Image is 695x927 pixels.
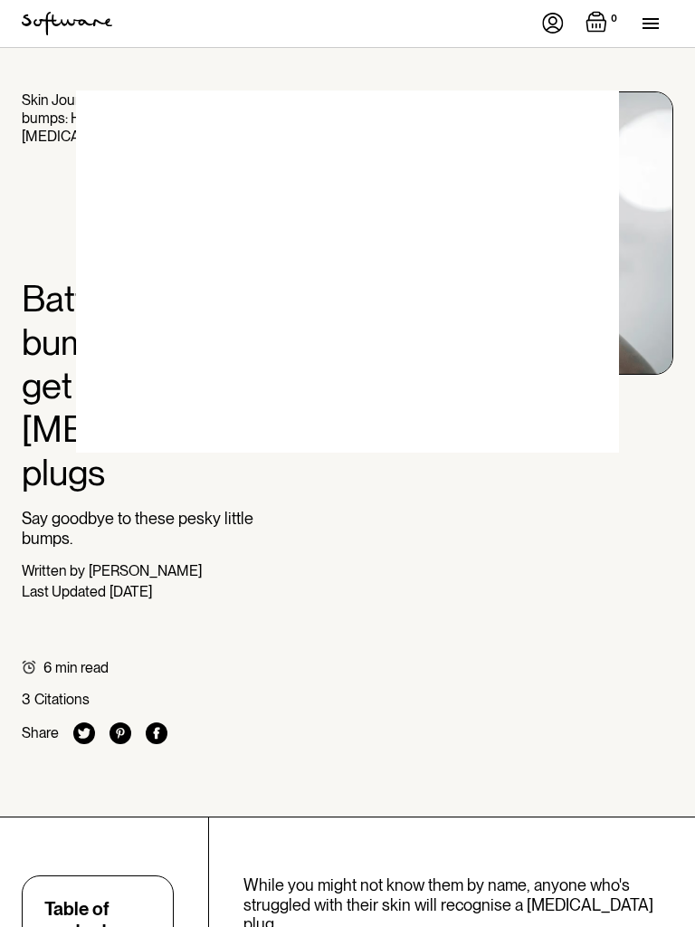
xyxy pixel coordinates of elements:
img: twitter icon [73,722,95,744]
div: min read [55,659,109,676]
a: Skin Journal [22,91,98,109]
div: 3 [22,691,31,708]
p: Say goodbye to these pesky little bumps. [22,509,285,548]
div: Written by [22,562,85,579]
div: Share [22,724,59,741]
div: Last Updated [22,583,106,600]
div: Citations [34,691,90,708]
div: [PERSON_NAME] [89,562,202,579]
div: Battling the bumps: How to get rid of [MEDICAL_DATA] plugs [22,91,242,145]
img: blank image [76,91,619,453]
div: [DATE] [109,583,152,600]
div: 0 [607,11,621,27]
div: 6 [43,659,52,676]
h1: Battling the bumps: How to get rid of [MEDICAL_DATA] plugs [22,277,285,494]
img: pinterest icon [109,722,131,744]
img: Software Logo [22,12,112,35]
a: Open cart [586,11,621,36]
img: facebook icon [146,722,167,744]
a: home [22,12,112,35]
